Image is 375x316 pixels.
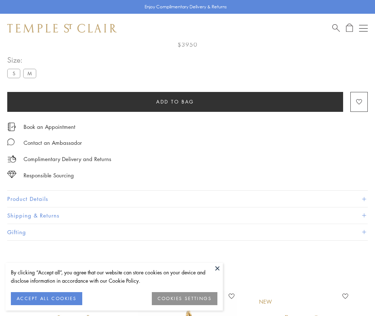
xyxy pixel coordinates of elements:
img: icon_delivery.svg [7,155,16,164]
img: icon_appointment.svg [7,123,16,131]
a: Open Shopping Bag [346,24,353,33]
button: ACCEPT ALL COOKIES [11,292,82,305]
span: $3950 [178,40,197,49]
a: Search [332,24,340,33]
div: New [259,298,272,306]
img: icon_sourcing.svg [7,171,16,178]
button: Product Details [7,191,368,207]
p: Enjoy Complimentary Delivery & Returns [145,3,227,10]
button: Open navigation [359,24,368,33]
div: By clicking “Accept all”, you agree that our website can store cookies on your device and disclos... [11,268,217,285]
button: COOKIES SETTINGS [152,292,217,305]
span: Add to bag [156,98,194,106]
img: Temple St. Clair [7,24,117,33]
a: Book an Appointment [24,123,75,131]
div: Responsible Sourcing [24,171,74,180]
img: MessageIcon-01_2.svg [7,138,14,146]
button: Gifting [7,224,368,240]
span: Size: [7,54,39,66]
button: Shipping & Returns [7,207,368,224]
label: S [7,69,20,78]
p: Complimentary Delivery and Returns [24,155,111,164]
div: Contact an Ambassador [24,138,82,147]
label: M [23,69,36,78]
button: Add to bag [7,92,343,112]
